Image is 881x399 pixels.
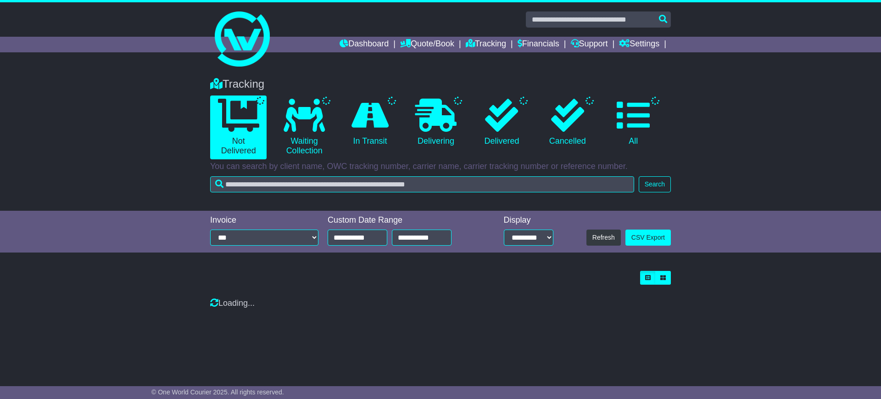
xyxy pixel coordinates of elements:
a: Settings [619,37,659,52]
a: In Transit [342,96,398,150]
div: Display [504,215,553,225]
a: Dashboard [340,37,389,52]
div: Invoice [210,215,318,225]
a: Financials [518,37,559,52]
p: You can search by client name, OWC tracking number, carrier name, carrier tracking number or refe... [210,162,671,172]
a: Delivered [474,96,530,150]
a: Tracking [466,37,506,52]
a: Delivering [407,96,464,150]
a: CSV Export [625,230,671,246]
a: All [605,96,662,150]
div: Custom Date Range [328,215,475,225]
a: Quote/Book [400,37,454,52]
a: Cancelled [539,96,596,150]
a: Not Delivered [210,96,267,159]
button: Refresh [586,230,621,246]
a: Waiting Collection [276,96,332,159]
div: Loading... [210,298,671,309]
button: Search [639,176,671,192]
a: Support [571,37,608,52]
span: © One World Courier 2025. All rights reserved. [151,388,284,396]
div: Tracking [206,78,675,91]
